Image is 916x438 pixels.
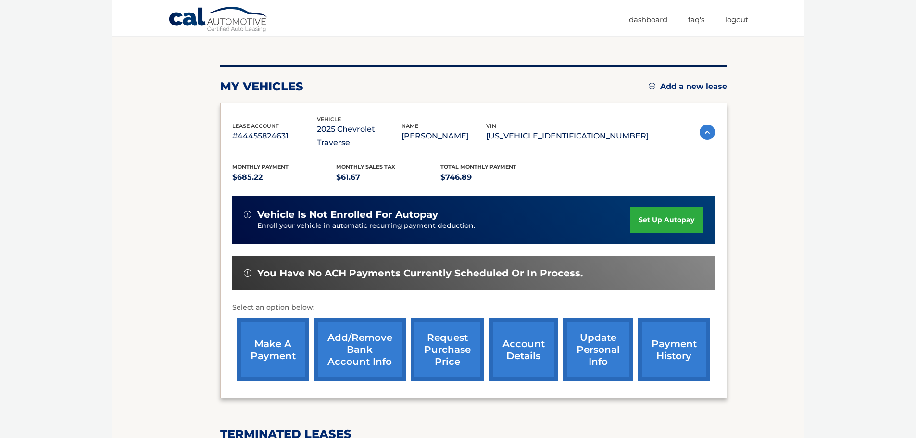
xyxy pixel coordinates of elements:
[314,318,406,381] a: Add/Remove bank account info
[440,171,545,184] p: $746.89
[700,125,715,140] img: accordion-active.svg
[630,207,703,233] a: set up autopay
[257,267,583,279] span: You have no ACH payments currently scheduled or in process.
[336,171,440,184] p: $61.67
[257,221,630,231] p: Enroll your vehicle in automatic recurring payment deduction.
[237,318,309,381] a: make a payment
[638,318,710,381] a: payment history
[244,211,251,218] img: alert-white.svg
[317,116,341,123] span: vehicle
[232,163,289,170] span: Monthly Payment
[244,269,251,277] img: alert-white.svg
[486,123,496,129] span: vin
[489,318,558,381] a: account details
[232,302,715,313] p: Select an option below:
[411,318,484,381] a: request purchase price
[629,12,667,27] a: Dashboard
[232,129,317,143] p: #44455824631
[402,129,486,143] p: [PERSON_NAME]
[336,163,395,170] span: Monthly sales Tax
[402,123,418,129] span: name
[486,129,649,143] p: [US_VEHICLE_IDENTIFICATION_NUMBER]
[257,209,438,221] span: vehicle is not enrolled for autopay
[563,318,633,381] a: update personal info
[649,82,727,91] a: Add a new lease
[688,12,704,27] a: FAQ's
[317,123,402,150] p: 2025 Chevrolet Traverse
[232,171,337,184] p: $685.22
[649,83,655,89] img: add.svg
[220,79,303,94] h2: my vehicles
[168,6,269,34] a: Cal Automotive
[725,12,748,27] a: Logout
[440,163,516,170] span: Total Monthly Payment
[232,123,279,129] span: lease account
